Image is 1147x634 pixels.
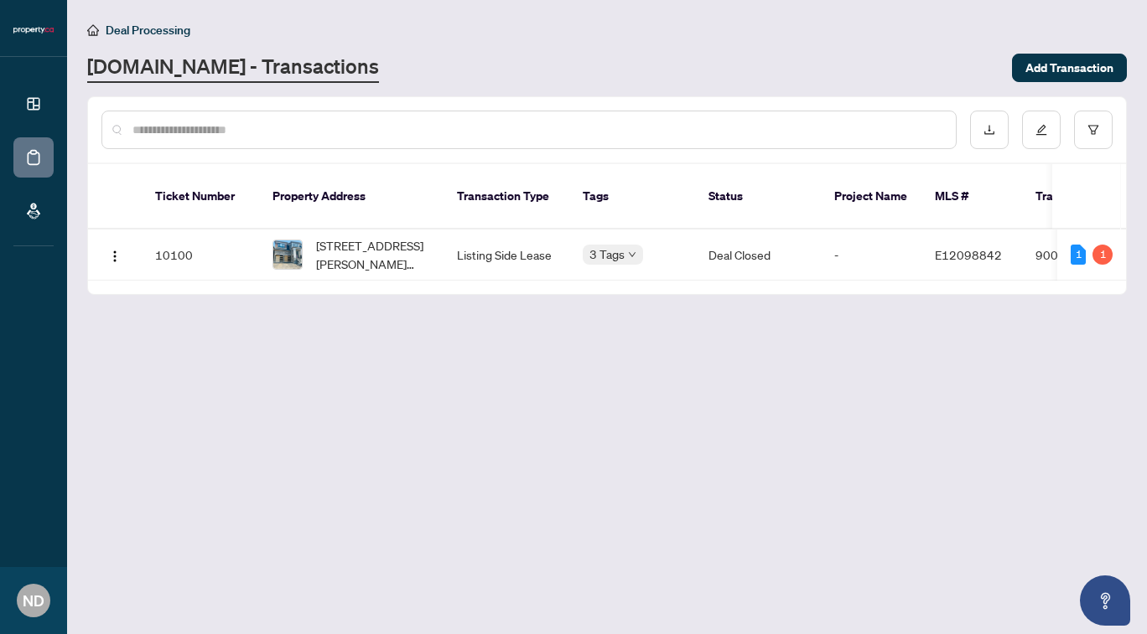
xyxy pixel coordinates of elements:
th: MLS # [921,164,1022,229]
span: Deal Processing [106,23,190,38]
span: download [984,124,995,136]
button: Add Transaction [1012,54,1127,82]
th: Transaction Type [444,164,569,229]
img: thumbnail-img [273,240,302,269]
th: Project Name [821,164,921,229]
td: Listing Side Lease [444,229,569,281]
button: edit [1022,111,1061,149]
button: Open asap [1080,575,1130,626]
td: Deal Closed [695,229,821,281]
span: down [628,250,636,259]
td: - [821,229,921,281]
span: edit [1035,124,1047,136]
th: Trade Number [1022,164,1139,229]
div: 1 [1071,245,1086,265]
span: home [87,24,99,36]
button: filter [1074,111,1113,149]
img: Logo [108,250,122,263]
a: [DOMAIN_NAME] - Transactions [87,53,379,83]
span: [STREET_ADDRESS][PERSON_NAME][PERSON_NAME] [316,236,430,273]
th: Property Address [259,164,444,229]
th: Ticket Number [142,164,259,229]
th: Status [695,164,821,229]
td: 10100 [142,229,259,281]
span: filter [1087,124,1099,136]
span: Add Transaction [1025,54,1113,81]
span: E12098842 [935,247,1002,262]
button: Logo [101,241,128,268]
span: ND [23,589,44,612]
div: 1 [1093,245,1113,265]
img: logo [13,25,54,35]
td: 900061 [1022,229,1139,281]
button: download [970,111,1009,149]
th: Tags [569,164,695,229]
span: 3 Tags [589,245,625,264]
